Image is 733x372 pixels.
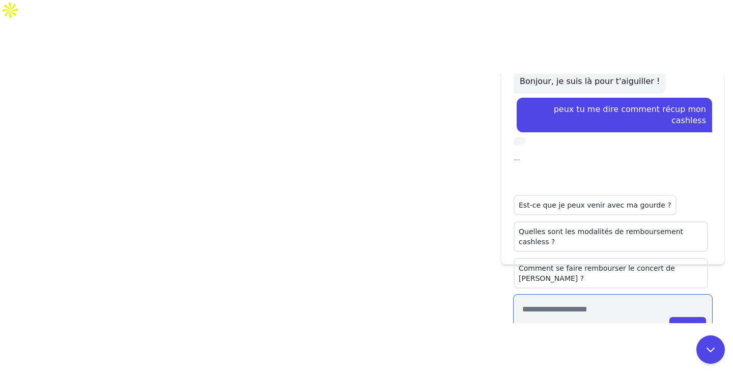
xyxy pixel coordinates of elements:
p: peux tu me dire comment récup mon cashless [523,104,706,127]
button: Send [669,317,706,337]
p: Bonjour, je suis là pour t'aiguiller ! [520,76,660,87]
button: Comment se faire rembourser le concert de [PERSON_NAME] ? [514,258,708,289]
button: Est-ce que je peux venir avec ma gourde ? [514,195,676,215]
button: Quelles sont les modalités de remboursement cashless ? [514,221,708,252]
div: ... [514,153,712,163]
